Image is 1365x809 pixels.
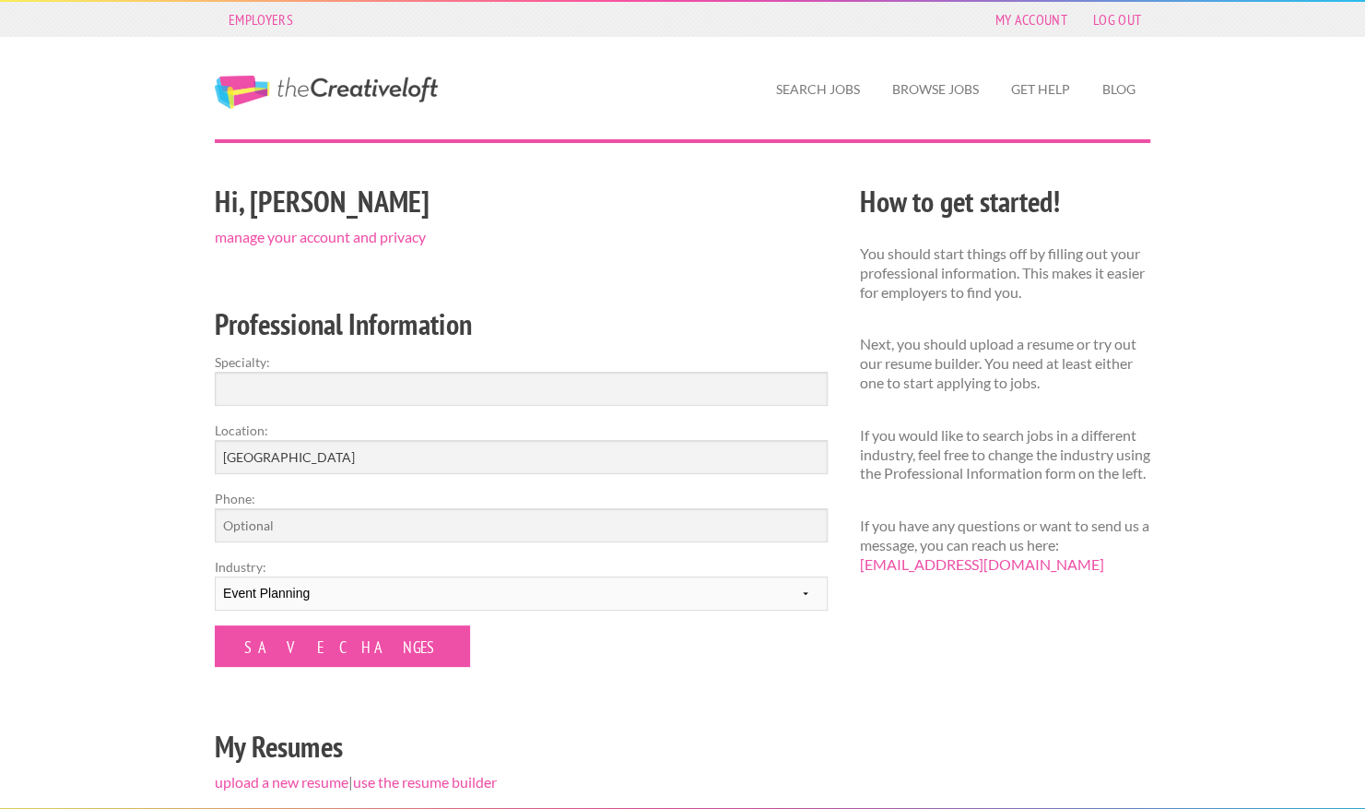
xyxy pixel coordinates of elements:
[860,517,1150,574] p: If you have any questions or want to send us a message, you can reach us here:
[215,489,828,508] label: Phone:
[353,773,497,791] a: use the resume builder
[215,228,426,245] a: manage your account and privacy
[860,426,1150,483] p: If you would like to search jobs in a different industry, feel free to change the industry using ...
[215,726,828,767] h2: My Resumes
[215,440,828,474] input: e.g. New York, NY
[215,421,828,440] label: Location:
[215,181,828,222] h2: Hi, [PERSON_NAME]
[215,508,828,542] input: Optional
[215,625,470,667] input: Save Changes
[215,303,828,345] h2: Professional Information
[860,181,1150,222] h2: How to get started!
[215,557,828,577] label: Industry:
[761,68,875,111] a: Search Jobs
[860,335,1150,392] p: Next, you should upload a resume or try out our resume builder. You need at least either one to s...
[877,68,994,111] a: Browse Jobs
[860,555,1104,573] a: [EMAIL_ADDRESS][DOMAIN_NAME]
[860,244,1150,302] p: You should start things off by filling out your professional information. This makes it easier fo...
[219,6,302,32] a: Employers
[215,76,438,109] a: The Creative Loft
[996,68,1085,111] a: Get Help
[199,178,844,808] div: |
[1088,68,1150,111] a: Blog
[986,6,1077,32] a: My Account
[1084,6,1150,32] a: Log Out
[215,352,828,372] label: Specialty:
[215,773,348,791] a: upload a new resume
